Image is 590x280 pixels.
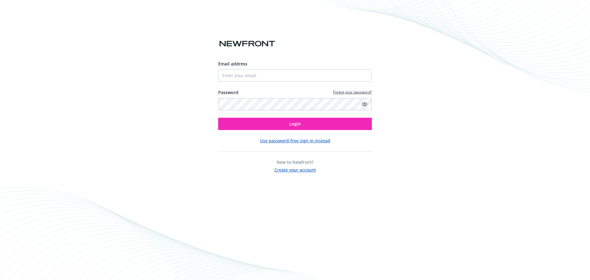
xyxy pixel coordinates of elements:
[218,98,372,110] input: Enter your password
[274,165,316,173] button: Create your account
[218,69,372,82] input: Enter your email
[333,89,372,95] a: Forgot your password?
[218,89,238,96] label: Password
[277,159,313,165] span: New to Newfront?
[361,101,368,108] a: Show password
[218,38,276,49] img: Newfront logo
[289,121,301,127] span: Login
[218,61,247,67] span: Email address
[260,137,330,144] button: Use password-free sign in instead
[218,118,372,130] button: Login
